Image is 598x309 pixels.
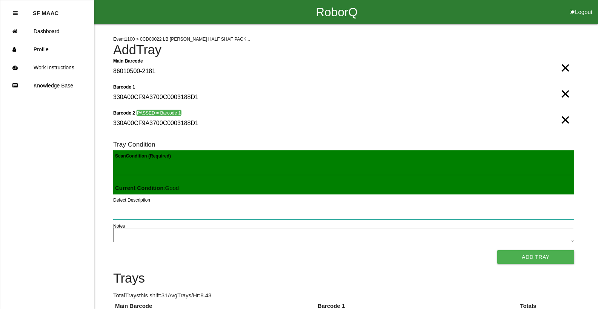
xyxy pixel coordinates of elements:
span: : Good [115,185,179,191]
span: Clear Input [560,105,570,120]
input: Required [113,63,574,80]
a: Work Instructions [0,58,94,76]
button: Add Tray [497,250,574,264]
span: PASSED = Barcode 1 [136,110,181,116]
a: Dashboard [0,22,94,40]
b: Scan Condition (Required) [115,153,171,159]
b: Current Condition [115,185,163,191]
span: Clear Input [560,53,570,68]
div: Close [13,4,18,22]
a: Knowledge Base [0,76,94,95]
p: Total Trays this shift: 31 Avg Trays /Hr: 8.43 [113,291,574,300]
span: Clear Input [560,79,570,94]
a: Profile [0,40,94,58]
b: Main Barcode [113,58,143,63]
b: Barcode 1 [113,84,135,89]
span: Event 1100 > 0CD00022 LB [PERSON_NAME] HALF SHAF PACK... [113,37,250,42]
h6: Tray Condition [113,141,574,148]
p: SF MAAC [33,4,58,16]
h4: Trays [113,271,574,286]
label: Notes [113,223,125,229]
h4: Add Tray [113,43,574,57]
b: Barcode 2 [113,110,135,115]
label: Defect Description [113,197,150,203]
